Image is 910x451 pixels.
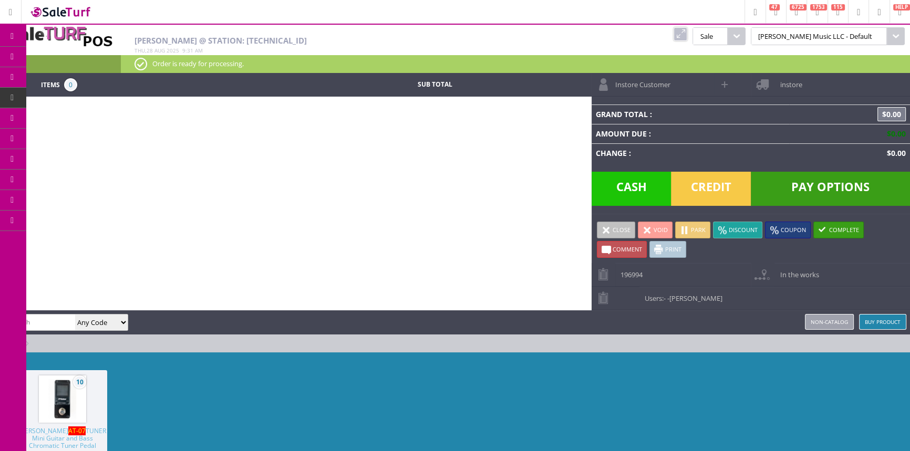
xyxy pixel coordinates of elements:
span: In the works [774,263,819,279]
a: Void [638,222,673,238]
span: , : [135,47,203,54]
span: 2025 [167,47,179,54]
span: Pay Options [751,172,910,206]
span: Instore Customer [610,73,670,89]
img: SaleTurf [29,5,92,19]
span: $0.00 [877,107,906,121]
span: Users: [639,287,722,303]
span: 196994 [615,263,643,279]
td: Sub Total [355,78,514,91]
a: Print [649,241,686,258]
a: Park [675,222,710,238]
span: Sale [692,27,727,45]
td: Grand Total : [592,104,790,124]
span: Items [41,78,60,90]
h2: [PERSON_NAME] @ Station: [TECHNICAL_ID] [135,36,590,45]
span: 1753 [810,4,827,11]
span: 0 [64,78,77,91]
span: Comment [613,245,642,253]
span: instore [774,73,802,89]
span: 6725 [790,4,806,11]
span: 47 [769,4,780,11]
span: 9 [182,47,185,54]
span: Credit [671,172,751,206]
span: $0.00 [883,148,906,158]
span: 31 [187,47,193,54]
span: $0.00 [883,129,906,139]
span: [PERSON_NAME] Music LLC - Default [751,27,887,45]
span: 28 [147,47,153,54]
span: am [195,47,203,54]
a: Buy Product [859,314,906,330]
a: Non-catalog [805,314,854,330]
a: Complete [813,222,864,238]
p: Order is ready for processing. [135,58,896,69]
span: AT-07 [68,426,86,435]
span: 115 [831,4,845,11]
span: Aug [154,47,165,54]
span: -[PERSON_NAME] [667,293,722,303]
span: Cash [592,172,671,206]
td: Amount Due : [592,124,790,143]
span: HELP [893,4,910,11]
input: Search [4,314,75,330]
span: 10 [73,375,86,389]
a: Close [597,222,635,238]
span: Thu [135,47,145,54]
a: Discount [713,222,762,238]
a: Coupon [765,222,811,238]
td: Change : [592,143,790,163]
span: - [664,293,666,303]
